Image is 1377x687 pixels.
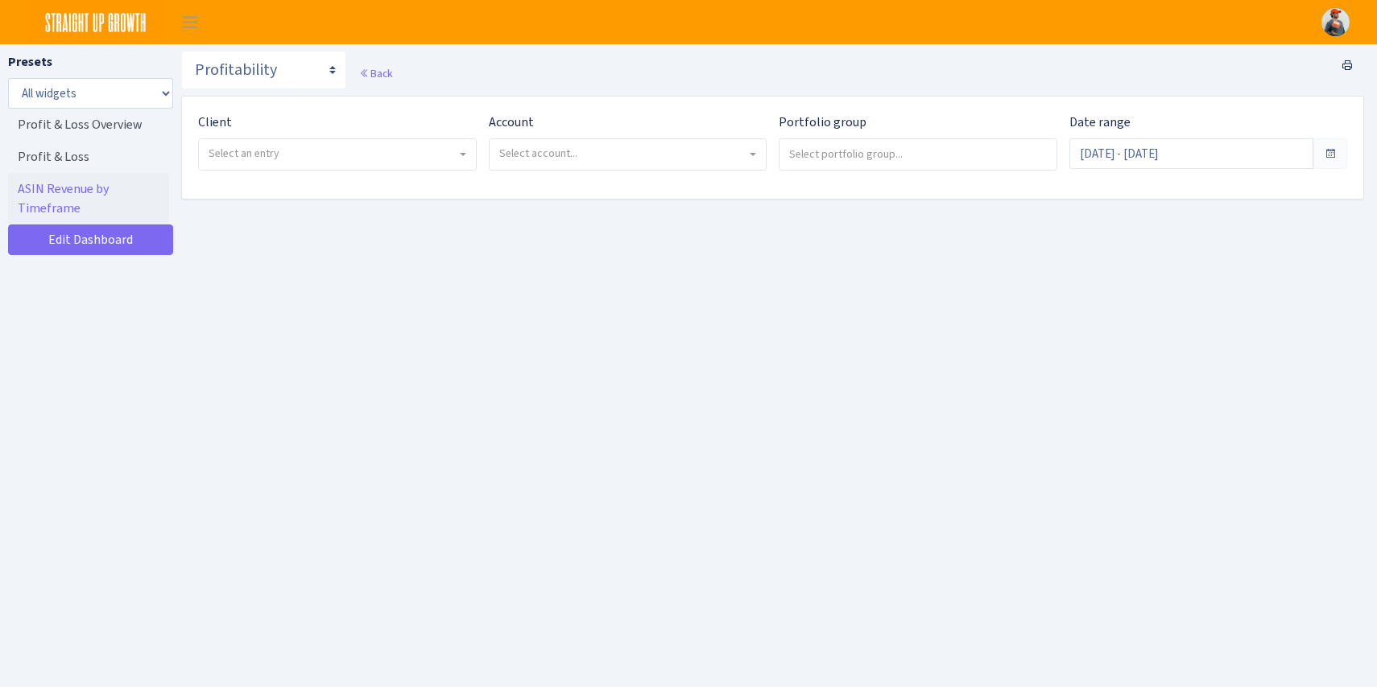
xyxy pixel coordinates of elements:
a: Edit Dashboard [8,224,173,255]
label: Account [489,113,534,132]
span: Select account... [499,146,577,161]
label: Client [198,113,232,132]
a: Back [359,66,392,80]
label: Presets [8,52,52,72]
input: Select portfolio group... [779,139,1057,168]
button: Toggle navigation [170,9,210,35]
span: Select an entry [209,146,279,161]
a: Profit & Loss [8,141,169,173]
label: Portfolio group [779,113,866,132]
label: Date range [1069,113,1131,132]
a: ASIN Revenue by Timeframe [8,173,169,224]
img: jack [1321,8,1350,36]
a: j [1321,8,1350,36]
a: Profit & Loss Overview [8,109,169,141]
